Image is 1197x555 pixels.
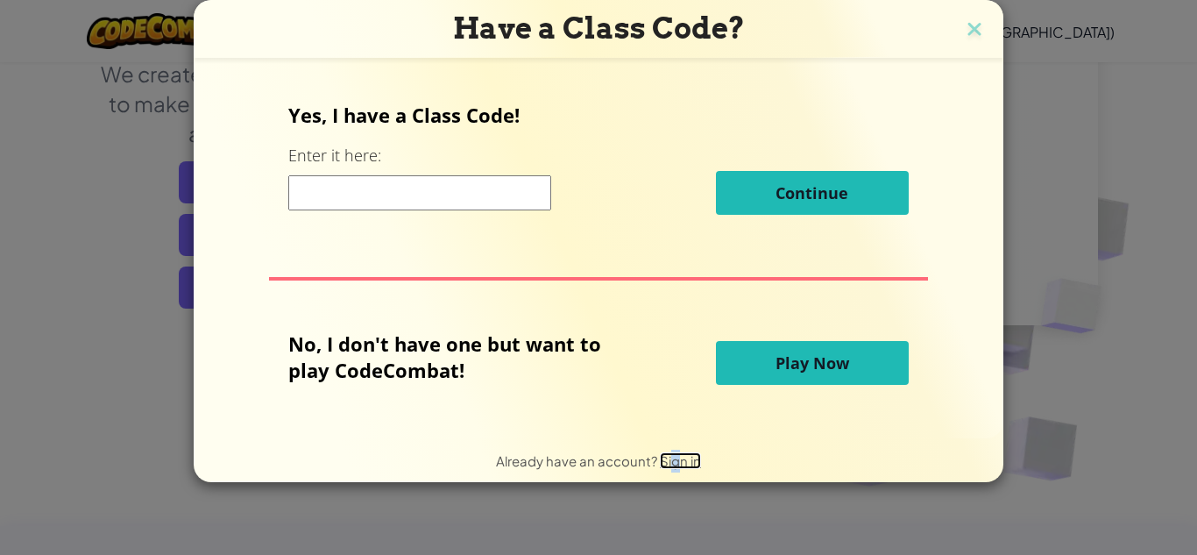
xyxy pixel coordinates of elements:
[453,11,745,46] span: Have a Class Code?
[716,171,909,215] button: Continue
[776,352,849,374] span: Play Now
[288,331,627,383] p: No, I don't have one but want to play CodeCombat!
[288,102,908,128] p: Yes, I have a Class Code!
[288,145,381,167] label: Enter it here:
[963,18,986,44] img: close icon
[716,341,909,385] button: Play Now
[496,452,660,469] span: Already have an account?
[660,452,701,469] a: Sign in
[776,182,848,203] span: Continue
